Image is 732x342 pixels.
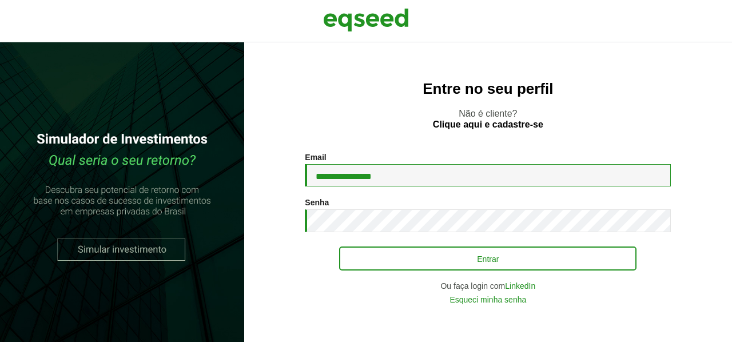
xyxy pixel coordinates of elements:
a: Esqueci minha senha [449,296,526,304]
button: Entrar [339,246,636,271]
label: Senha [305,198,329,206]
p: Não é cliente? [267,108,709,130]
a: LinkedIn [505,282,535,290]
label: Email [305,153,326,161]
h2: Entre no seu perfil [267,81,709,97]
a: Clique aqui e cadastre-se [433,120,543,129]
div: Ou faça login com [305,282,671,290]
img: EqSeed Logo [323,6,409,34]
